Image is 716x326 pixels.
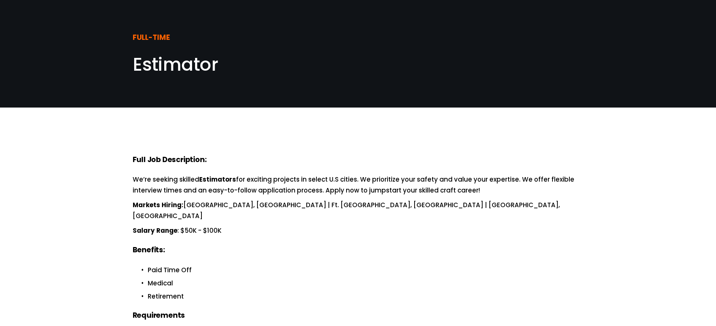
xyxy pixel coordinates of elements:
[148,278,584,288] p: Medical
[133,52,218,77] span: Estimator
[133,200,584,221] p: [GEOGRAPHIC_DATA], [GEOGRAPHIC_DATA] | Ft. [GEOGRAPHIC_DATA], [GEOGRAPHIC_DATA] | [GEOGRAPHIC_DAT...
[148,265,584,275] p: Paid Time Off
[133,226,177,237] strong: Salary Range
[133,226,584,237] p: : $50K - $100K
[148,291,584,302] p: Retirement
[199,174,236,185] strong: Estimators
[133,174,584,196] p: We’re seeking skilled for exciting projects in select U.S cities. We prioritize your safety and v...
[133,154,207,167] strong: Full Job Description:
[133,310,185,322] strong: Requirements
[133,32,170,44] strong: FULL-TIME
[133,200,183,211] strong: Markets Hiring:
[133,244,165,257] strong: Benefits:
